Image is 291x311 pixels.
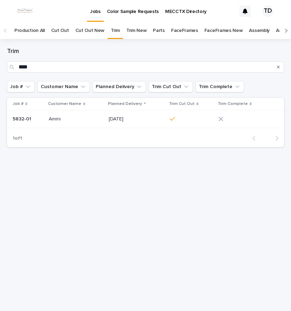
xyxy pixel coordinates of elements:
[7,47,284,56] h1: Trim
[171,22,198,39] a: FaceFrames
[109,116,164,122] p: [DATE]
[249,22,270,39] a: Assembly
[111,22,120,39] a: Trim
[75,22,105,39] a: Cut Out New
[153,22,164,39] a: Parts
[7,61,284,73] input: Search
[149,81,193,92] button: Trim Cut Out
[247,135,265,141] button: Back
[14,4,36,18] img: dhEtdSsQReaQtgKTuLrt
[7,130,28,147] p: 1 of 1
[51,22,69,39] a: Cut Out
[262,6,273,17] div: TD
[49,115,62,122] p: Amini
[265,135,284,141] button: Next
[48,100,81,108] p: Customer Name
[108,100,142,108] p: Planned Delivery
[93,81,146,92] button: Planned Delivery
[13,100,23,108] p: Job #
[7,110,284,128] tr: 5832-015832-01 AminiAmini [DATE]
[126,22,147,39] a: Trim New
[7,81,35,92] button: Job #
[196,81,244,92] button: Trim Complete
[204,22,243,39] a: FaceFrames New
[14,22,45,39] a: Production All
[218,100,248,108] p: Trim Complete
[169,100,195,108] p: Trim Cut Out
[38,81,90,92] button: Customer Name
[13,115,33,122] p: 5832-01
